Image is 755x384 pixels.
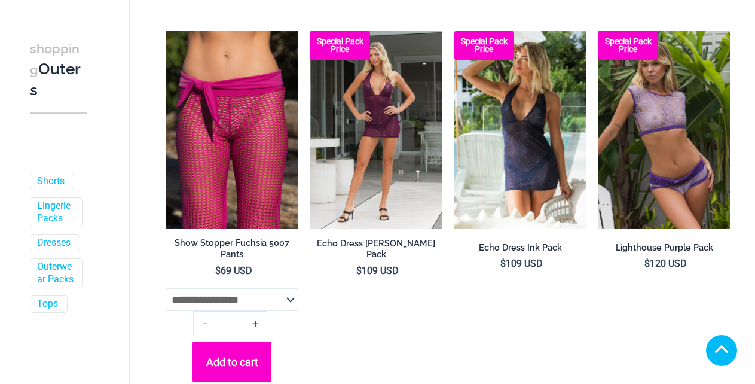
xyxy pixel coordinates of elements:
b: Special Pack Price [454,38,514,53]
a: - [193,311,216,336]
a: Dresses [37,236,71,249]
span: $ [500,258,506,269]
bdi: 109 USD [500,258,543,269]
b: Special Pack Price [598,38,658,53]
h2: Echo Dress Ink Pack [454,242,586,254]
span: $ [215,265,221,276]
h2: Echo Dress [PERSON_NAME] Pack [310,238,442,260]
a: Echo Dress Ink Pack [454,242,586,258]
img: Lighthouse Purples 3668 Crop Top 516 Short 11 [598,31,730,229]
a: Tops [37,298,58,310]
img: Echo Berry 5671 Dress 682 Thong 02 [310,31,442,229]
bdi: 120 USD [644,258,687,269]
span: $ [356,265,362,276]
a: Outerwear Packs [37,261,74,286]
bdi: 109 USD [356,265,399,276]
img: Show Stopper Fuchsia 366 Top 5007 pants 09 [166,31,298,229]
bdi: 69 USD [215,265,252,276]
a: Echo Ink 5671 Dress 682 Thong 07 Echo Ink 5671 Dress 682 Thong 08Echo Ink 5671 Dress 682 Thong 08 [454,31,586,229]
h2: Lighthouse Purple Pack [598,242,730,254]
a: Show Stopper Fuchsia 366 Top 5007 pants 09Show Stopper Fuchsia 366 Top 5007 pants 10Show Stopper ... [166,31,298,229]
img: Echo Ink 5671 Dress 682 Thong 07 [454,31,586,229]
h2: Show Stopper Fuchsia 5007 Pants [166,237,298,260]
input: Product quantity [216,311,244,336]
a: Lingerie Packs [37,200,74,225]
span: $ [644,258,650,269]
span: shopping [30,41,80,77]
h3: Outers [30,38,87,100]
a: Lighthouse Purples 3668 Crop Top 516 Short 11 Lighthouse Purples 3668 Crop Top 516 Short 09Lighth... [598,31,730,229]
a: Echo Dress [PERSON_NAME] Pack [310,238,442,265]
a: Show Stopper Fuchsia 5007 Pants [166,237,298,264]
a: Shorts [37,175,65,188]
button: Add to cart [192,342,271,382]
a: + [244,311,267,336]
b: Special Pack Price [310,38,370,53]
a: Lighthouse Purple Pack [598,242,730,258]
a: Echo Berry 5671 Dress 682 Thong 02 Echo Berry 5671 Dress 682 Thong 05Echo Berry 5671 Dress 682 Th... [310,31,442,229]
